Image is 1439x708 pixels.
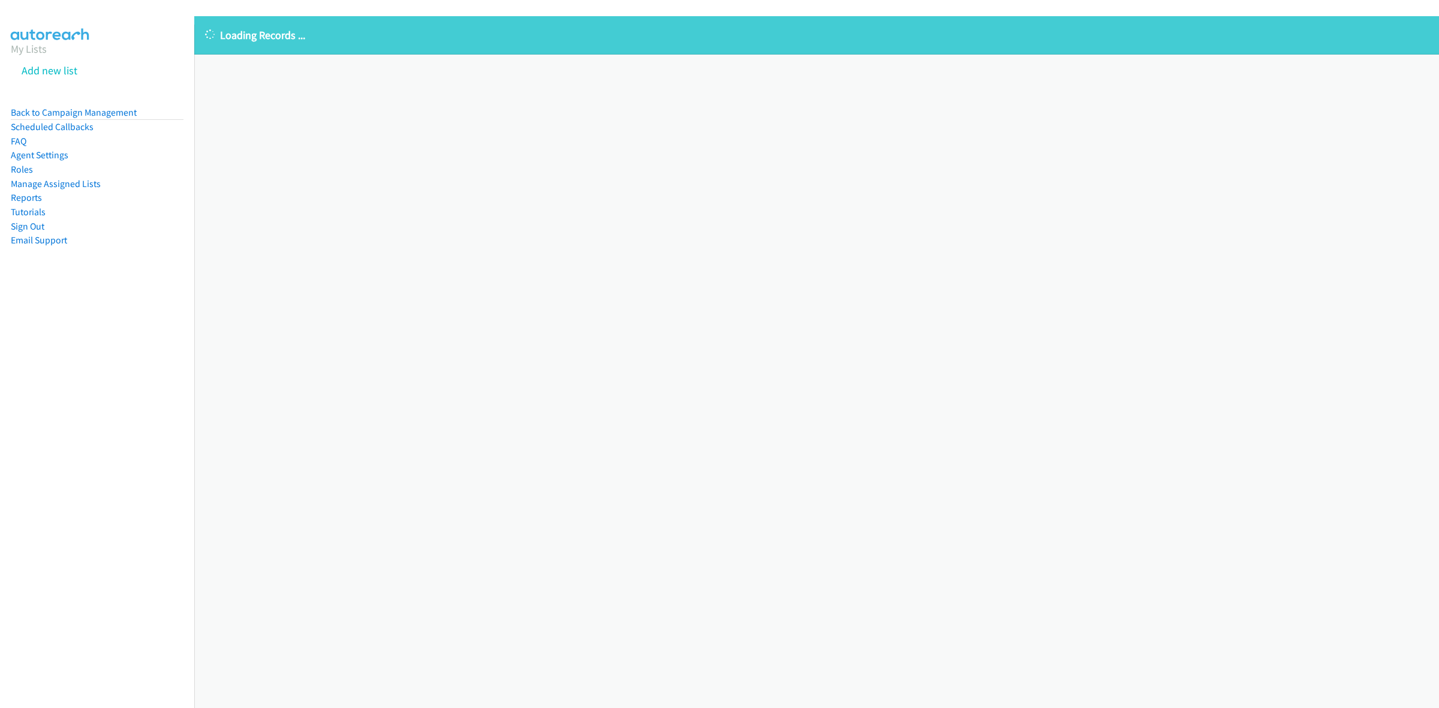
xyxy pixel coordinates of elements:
a: Scheduled Callbacks [11,121,94,132]
a: Back to Campaign Management [11,107,137,118]
a: FAQ [11,135,26,147]
a: Manage Assigned Lists [11,178,101,189]
a: Sign Out [11,221,44,232]
a: Add new list [22,64,77,77]
p: Loading Records ... [205,27,1428,43]
a: Roles [11,164,33,175]
a: Reports [11,192,42,203]
a: Tutorials [11,206,46,218]
a: My Lists [11,42,47,56]
a: Agent Settings [11,149,68,161]
a: Email Support [11,234,67,246]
